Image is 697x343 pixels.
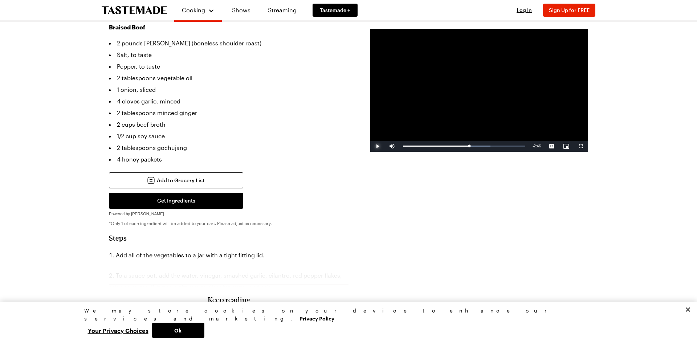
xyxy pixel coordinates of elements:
[559,141,574,152] button: Picture-in-Picture
[109,142,348,154] li: 2 tablespoons gochujang
[385,141,399,152] button: Mute
[109,193,243,209] button: Get Ingredients
[534,144,541,148] span: 2:46
[109,49,348,61] li: Salt, to taste
[109,212,164,216] span: Powered by [PERSON_NAME]
[299,315,334,322] a: More information about your privacy, opens in a new tab
[182,7,205,13] span: Cooking
[208,295,250,304] h3: Keep reading
[403,146,525,147] div: Progress Bar
[549,7,590,13] span: Sign Up for FREE
[370,29,588,152] video-js: Video Player
[545,141,559,152] button: Captions
[102,6,167,15] a: To Tastemade Home Page
[517,7,532,13] span: Log In
[109,154,348,165] li: 4 honey packets
[109,119,348,130] li: 2 cups beef broth
[182,3,215,17] button: Cooking
[152,323,204,338] button: Ok
[84,307,607,323] div: We may store cookies on your device to enhance our services and marketing.
[109,249,348,261] li: Add all of the vegetables to a jar with a tight fitting lid.
[84,323,152,338] button: Your Privacy Choices
[109,95,348,107] li: 4 cloves garlic, minced
[109,209,164,216] a: Powered by [PERSON_NAME]
[320,7,350,14] span: Tastemade +
[109,61,348,72] li: Pepper, to taste
[543,4,595,17] button: Sign Up for FREE
[109,233,348,242] h2: Steps
[313,4,358,17] a: Tastemade +
[109,130,348,142] li: 1/2 cup soy sauce
[109,23,348,32] h3: Braised Beef
[109,84,348,95] li: 1 onion, sliced
[109,220,348,226] p: *Only 1 of each ingredient will be added to your cart. Please adjust as necessary.
[109,107,348,119] li: 2 tablespoons minced ginger
[680,302,696,318] button: Close
[510,7,539,14] button: Log In
[157,177,204,184] span: Add to Grocery List
[109,172,243,188] button: Add to Grocery List
[84,307,607,338] div: Privacy
[533,144,534,148] span: -
[370,141,385,152] button: Play
[574,141,588,152] button: Fullscreen
[109,72,348,84] li: 2 tablespoons vegetable oil
[109,37,348,49] li: 2 pounds [PERSON_NAME] (boneless shoulder roast)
